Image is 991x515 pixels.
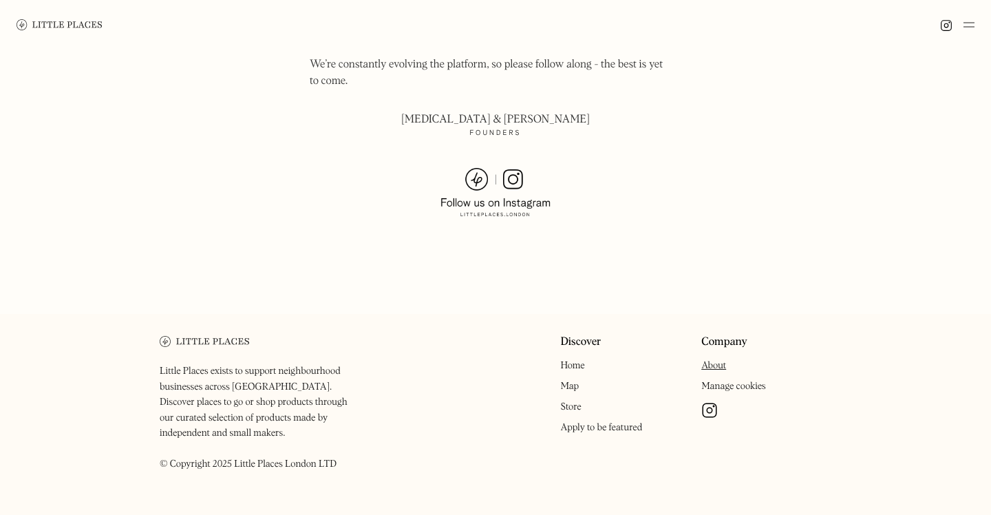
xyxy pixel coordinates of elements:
a: Apply to be featured [560,423,642,432]
a: Home [560,361,584,370]
p: Little Places exists to support neighbourhood businesses across [GEOGRAPHIC_DATA]. Discover place... [160,364,361,472]
a: Store [560,402,581,412]
a: Discover [560,336,601,349]
a: About [701,361,726,370]
p: [MEDICAL_DATA] & [PERSON_NAME] [310,112,681,146]
a: Manage cookies [701,381,766,391]
a: Company [701,336,747,349]
a: Map [560,381,579,391]
strong: Founders [470,125,522,142]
